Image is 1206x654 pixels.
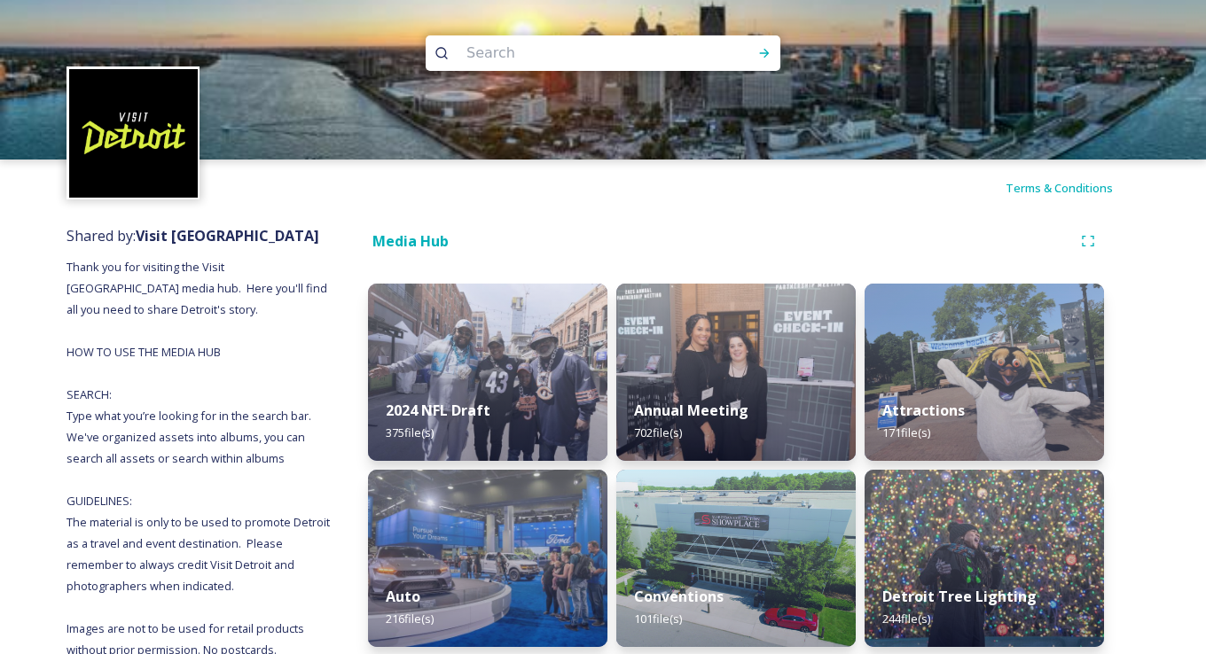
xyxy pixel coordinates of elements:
[634,587,724,606] strong: Conventions
[616,470,856,647] img: 35ad669e-8c01-473d-b9e4-71d78d8e13d9.jpg
[882,587,1037,606] strong: Detroit Tree Lighting
[634,401,748,420] strong: Annual Meeting
[386,424,434,440] span: 375 file(s)
[386,401,490,420] strong: 2024 NFL Draft
[368,470,607,647] img: d7532473-e64b-4407-9cc3-22eb90fab41b.jpg
[386,587,420,606] strong: Auto
[882,401,965,420] strong: Attractions
[368,284,607,461] img: 1cf80b3c-b923-464a-9465-a021a0fe5627.jpg
[865,470,1104,647] img: ad1a86ae-14bd-4f6b-9ce0-fa5a51506304.jpg
[616,284,856,461] img: 8c0cc7c4-d0ac-4b2f-930c-c1f64b82d302.jpg
[386,611,434,627] span: 216 file(s)
[634,424,682,440] span: 702 file(s)
[882,611,930,627] span: 244 file(s)
[458,34,701,73] input: Search
[882,424,930,440] span: 171 file(s)
[865,284,1104,461] img: b41b5269-79c1-44fe-8f0b-cab865b206ff.jpg
[69,69,198,198] img: VISIT%20DETROIT%20LOGO%20-%20BLACK%20BACKGROUND.png
[634,611,682,627] span: 101 file(s)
